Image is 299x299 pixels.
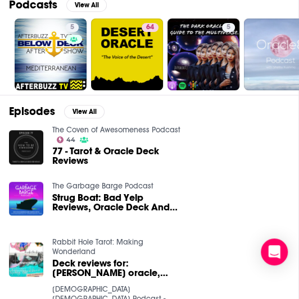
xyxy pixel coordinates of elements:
a: 5 [66,23,79,32]
a: 77 - Tarot & Oracle Deck Reviews [52,146,180,165]
a: 44 [57,136,76,143]
div: Open Intercom Messenger [261,238,288,265]
button: View All [64,105,105,118]
img: 77 - Tarot & Oracle Deck Reviews [9,130,43,164]
a: 5 [15,19,87,90]
a: Strug Boat: Bad Yelp Reviews, Oracle Deck And Updates! [52,193,180,212]
span: 5 [226,22,230,33]
a: The Garbage Barge Podcast [52,181,153,191]
span: 44 [66,137,75,142]
a: 64 [91,19,163,90]
span: 5 [70,22,74,33]
a: EpisodesView All [9,104,105,118]
a: The Coven of Awesomeness Podcast [52,125,180,135]
a: 5 [222,23,235,32]
a: 5 [167,19,239,90]
img: Deck reviews for: RUMI oracle, Shine from the Inside Oracle, Spiritsong Tarot, &Wonderland in Tarot [9,242,43,277]
span: Deck reviews for: [PERSON_NAME] oracle, Shine from the Inside Oracle, Spiritsong Tarot, &Wonderla... [52,259,180,278]
img: Strug Boat: Bad Yelp Reviews, Oracle Deck And Updates! [9,182,43,216]
a: 64 [142,23,158,32]
a: Deck reviews for: RUMI oracle, Shine from the Inside Oracle, Spiritsong Tarot, &Wonderland in Tarot [52,259,180,278]
a: Rabbit Hole Tarot: Making Wonderland [52,237,143,256]
h2: Episodes [9,104,55,118]
span: 64 [146,22,154,33]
